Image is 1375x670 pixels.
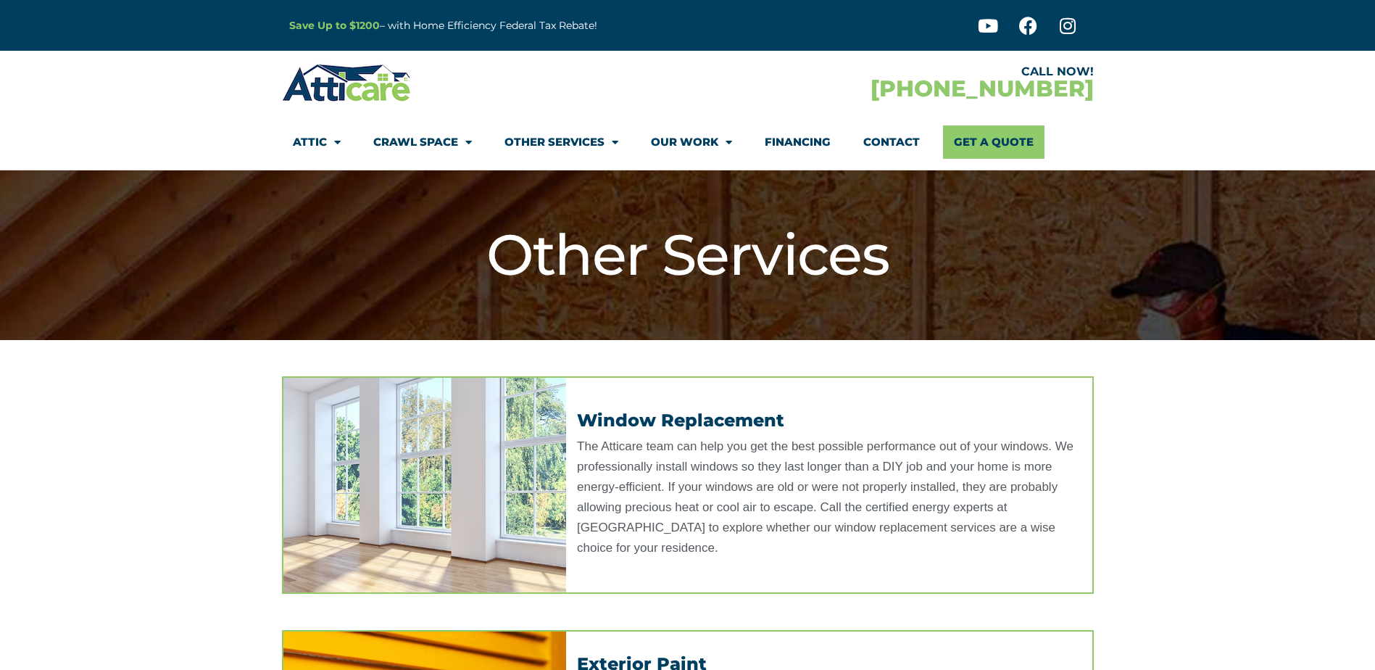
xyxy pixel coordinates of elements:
[688,66,1094,78] div: CALL NOW!
[289,221,1087,289] h1: Other Services
[373,125,472,159] a: Crawl Space
[577,410,784,431] a: Window Replacement
[765,125,831,159] a: Financing
[289,19,380,32] a: Save Up to $1200
[943,125,1044,159] a: Get A Quote
[504,125,618,159] a: Other Services
[651,125,732,159] a: Our Work
[293,125,1083,159] nav: Menu
[289,17,759,34] p: – with Home Efficiency Federal Tax Rebate!
[577,439,1073,555] span: The Atticare team can help you get the best possible performance out of your windows. We professi...
[293,125,341,159] a: Attic
[863,125,920,159] a: Contact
